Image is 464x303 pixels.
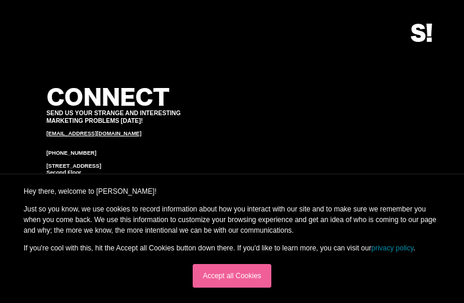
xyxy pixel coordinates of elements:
div: [PHONE_NUMBER] [STREET_ADDRESS] Second Floor [GEOGRAPHIC_DATA] [47,150,195,183]
h2: Connect [47,87,418,110]
a: [EMAIL_ADDRESS][DOMAIN_NAME] [47,130,142,138]
a: Accept all Cookies [193,264,271,288]
a: privacy policy [371,244,413,252]
p: Hey there, welcome to [PERSON_NAME]! [24,186,440,197]
img: This is an image of the white S! logo [411,24,432,42]
a: privacy policy [125,230,160,236]
div: Send us your strange and interesting marketing problems [DATE]! [47,110,418,125]
p: Just so you know, we use cookies to record information about how you interact with our site and t... [24,204,440,236]
p: If you're cool with this, hit the Accept all Cookies button down there. If you'd like to learn mo... [24,243,440,253]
